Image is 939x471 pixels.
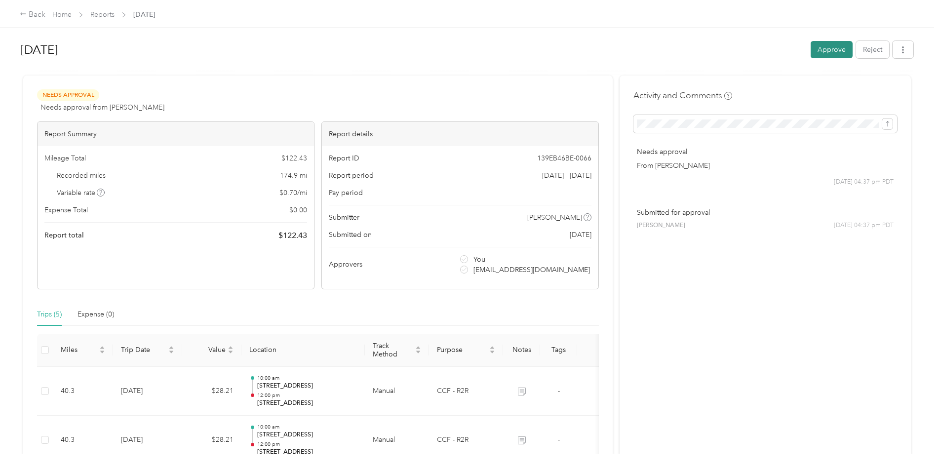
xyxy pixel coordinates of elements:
[257,382,357,391] p: [STREET_ADDRESS]
[329,230,372,240] span: Submitted on
[44,153,86,163] span: Mileage Total
[61,346,97,354] span: Miles
[257,399,357,408] p: [STREET_ADDRESS]
[489,345,495,351] span: caret-up
[473,265,590,275] span: [EMAIL_ADDRESS][DOMAIN_NAME]
[633,89,732,102] h4: Activity and Comments
[637,160,894,171] p: From [PERSON_NAME]
[473,254,485,265] span: You
[373,342,413,358] span: Track Method
[329,259,362,270] span: Approvers
[503,334,540,367] th: Notes
[228,349,234,355] span: caret-down
[429,416,503,465] td: CCF - R2R
[113,334,182,367] th: Trip Date
[37,309,62,320] div: Trips (5)
[329,170,374,181] span: Report period
[279,188,307,198] span: $ 0.70 / mi
[570,230,591,240] span: [DATE]
[257,424,357,431] p: 10:00 am
[834,221,894,230] span: [DATE] 04:37 pm PDT
[884,416,939,471] iframe: Everlance-gr Chat Button Frame
[365,334,429,367] th: Track Method
[257,392,357,399] p: 12:00 pm
[489,349,495,355] span: caret-down
[133,9,155,20] span: [DATE]
[99,345,105,351] span: caret-up
[537,153,591,163] span: 139EB46BE-0066
[637,221,685,230] span: [PERSON_NAME]
[365,416,429,465] td: Manual
[437,346,487,354] span: Purpose
[637,207,894,218] p: Submitted for approval
[168,349,174,355] span: caret-down
[637,147,894,157] p: Needs approval
[856,41,889,58] button: Reject
[429,334,503,367] th: Purpose
[57,188,105,198] span: Variable rate
[113,416,182,465] td: [DATE]
[53,334,113,367] th: Miles
[540,334,577,367] th: Tags
[811,41,853,58] button: Approve
[44,205,88,215] span: Expense Total
[228,345,234,351] span: caret-up
[289,205,307,215] span: $ 0.00
[40,102,164,113] span: Needs approval from [PERSON_NAME]
[190,346,226,354] span: Value
[99,349,105,355] span: caret-down
[257,448,357,457] p: [STREET_ADDRESS]
[37,89,99,101] span: Needs Approval
[44,230,84,240] span: Report total
[558,387,560,395] span: -
[21,38,804,62] h1: Sep 2025
[57,170,106,181] span: Recorded miles
[168,345,174,351] span: caret-up
[257,375,357,382] p: 10:00 am
[121,346,166,354] span: Trip Date
[257,431,357,439] p: [STREET_ADDRESS]
[278,230,307,241] span: $ 122.43
[20,9,45,21] div: Back
[241,334,365,367] th: Location
[322,122,598,146] div: Report details
[329,153,359,163] span: Report ID
[52,10,72,19] a: Home
[329,188,363,198] span: Pay period
[90,10,115,19] a: Reports
[182,334,241,367] th: Value
[365,367,429,416] td: Manual
[38,122,314,146] div: Report Summary
[78,309,114,320] div: Expense (0)
[415,349,421,355] span: caret-down
[182,367,241,416] td: $28.21
[834,178,894,187] span: [DATE] 04:37 pm PDT
[257,441,357,448] p: 12:00 pm
[542,170,591,181] span: [DATE] - [DATE]
[53,367,113,416] td: 40.3
[415,345,421,351] span: caret-up
[53,416,113,465] td: 40.3
[527,212,582,223] span: [PERSON_NAME]
[429,367,503,416] td: CCF - R2R
[113,367,182,416] td: [DATE]
[182,416,241,465] td: $28.21
[280,170,307,181] span: 174.9 mi
[329,212,359,223] span: Submitter
[281,153,307,163] span: $ 122.43
[558,435,560,444] span: -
